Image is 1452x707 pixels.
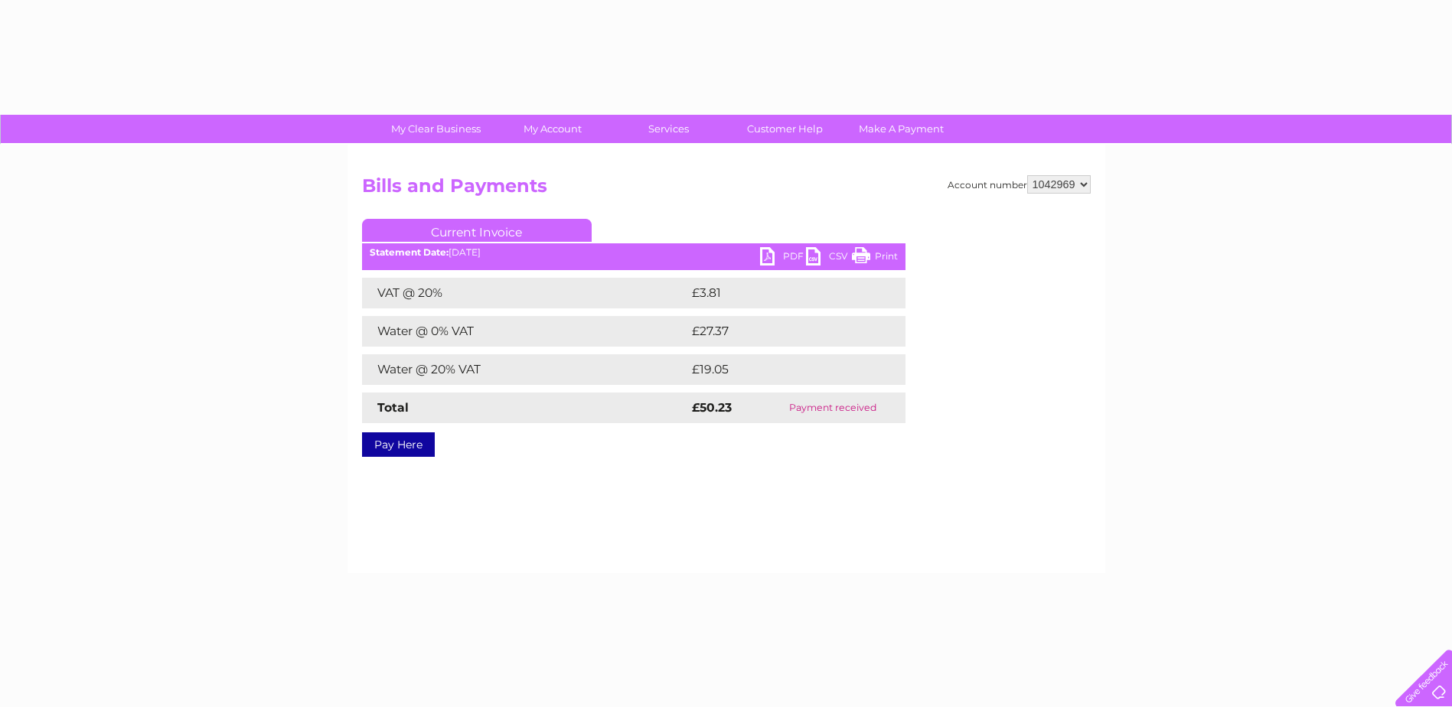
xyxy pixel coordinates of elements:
[605,115,732,143] a: Services
[806,247,852,269] a: CSV
[722,115,848,143] a: Customer Help
[362,219,592,242] a: Current Invoice
[362,175,1091,204] h2: Bills and Payments
[362,432,435,457] a: Pay Here
[377,400,409,415] strong: Total
[688,316,873,347] td: £27.37
[373,115,499,143] a: My Clear Business
[362,278,688,308] td: VAT @ 20%
[370,246,449,258] b: Statement Date:
[688,354,873,385] td: £19.05
[948,175,1091,194] div: Account number
[362,247,905,258] div: [DATE]
[838,115,964,143] a: Make A Payment
[362,354,688,385] td: Water @ 20% VAT
[362,316,688,347] td: Water @ 0% VAT
[688,278,868,308] td: £3.81
[852,247,898,269] a: Print
[692,400,732,415] strong: £50.23
[760,393,905,423] td: Payment received
[760,247,806,269] a: PDF
[489,115,615,143] a: My Account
